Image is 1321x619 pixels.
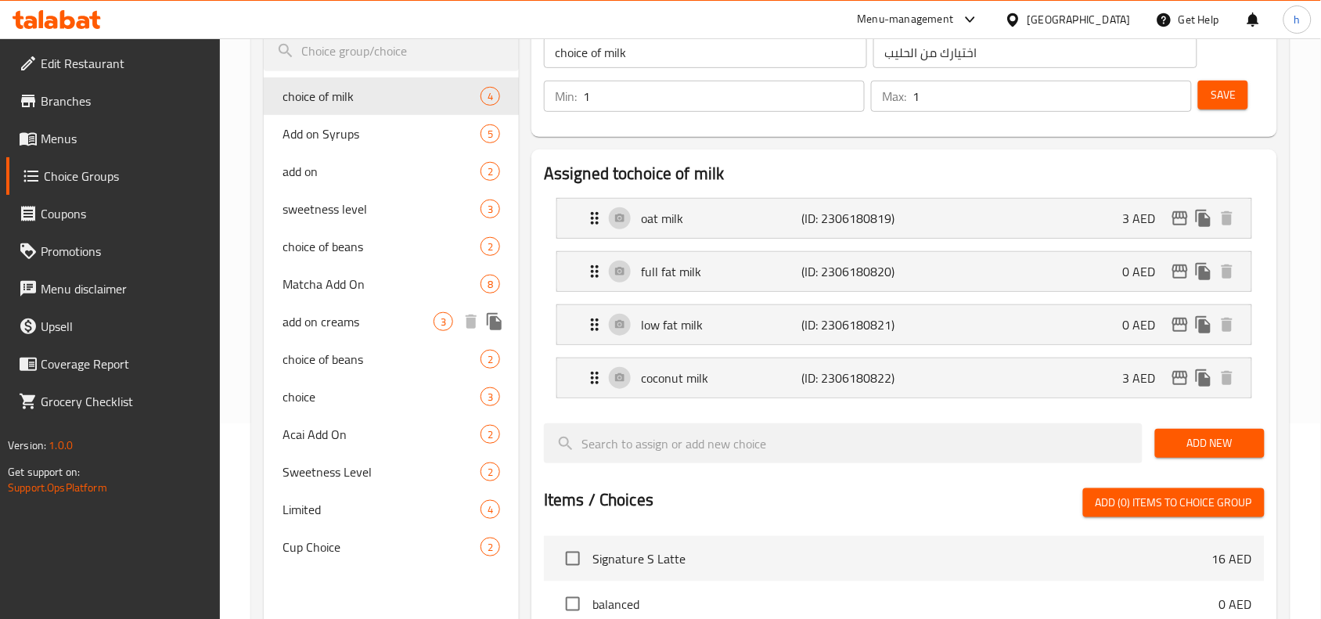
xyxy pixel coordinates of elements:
[264,340,519,378] div: choice of beans2
[1198,81,1248,110] button: Save
[264,491,519,528] div: Limited4
[1212,549,1252,568] p: 16 AED
[557,358,1251,398] div: Expand
[481,350,500,369] div: Choices
[41,204,208,223] span: Coupons
[6,120,221,157] a: Menus
[264,115,519,153] div: Add on Syrups5
[481,237,500,256] div: Choices
[283,387,481,406] span: choice
[6,270,221,308] a: Menu disclaimer
[1083,488,1265,517] button: Add (0) items to choice group
[1123,315,1168,334] p: 0 AED
[283,162,481,181] span: add on
[592,549,1212,568] span: Signature S Latte
[481,465,499,480] span: 2
[557,252,1251,291] div: Expand
[1192,313,1215,336] button: duplicate
[41,392,208,411] span: Grocery Checklist
[1168,207,1192,230] button: edit
[544,488,653,512] h2: Items / Choices
[481,275,500,293] div: Choices
[481,200,500,218] div: Choices
[283,350,481,369] span: choice of beans
[283,312,434,331] span: add on creams
[264,378,519,416] div: choice3
[481,202,499,217] span: 3
[41,54,208,73] span: Edit Restaurant
[8,435,46,455] span: Version:
[41,317,208,336] span: Upsell
[544,192,1265,245] li: Expand
[41,354,208,373] span: Coverage Report
[481,239,499,254] span: 2
[555,87,577,106] p: Min:
[41,129,208,148] span: Menus
[264,416,519,453] div: Acai Add On2
[264,228,519,265] div: choice of beans2
[1123,369,1168,387] p: 3 AED
[481,87,500,106] div: Choices
[1215,313,1239,336] button: delete
[264,31,519,71] input: search
[801,315,909,334] p: (ID: 2306180821)
[6,195,221,232] a: Coupons
[544,245,1265,298] li: Expand
[1168,366,1192,390] button: edit
[801,209,909,228] p: (ID: 2306180819)
[44,167,208,185] span: Choice Groups
[6,308,221,345] a: Upsell
[434,315,452,329] span: 3
[481,538,500,556] div: Choices
[264,265,519,303] div: Matcha Add On8
[481,352,499,367] span: 2
[1168,313,1192,336] button: edit
[544,351,1265,405] li: Expand
[1215,260,1239,283] button: delete
[41,279,208,298] span: Menu disclaimer
[283,425,481,444] span: Acai Add On
[481,387,500,406] div: Choices
[481,124,500,143] div: Choices
[481,164,499,179] span: 2
[481,89,499,104] span: 4
[483,310,506,333] button: duplicate
[1215,366,1239,390] button: delete
[641,262,801,281] p: full fat milk
[459,310,483,333] button: delete
[434,312,453,331] div: Choices
[8,477,107,498] a: Support.OpsPlatform
[264,190,519,228] div: sweetness level3
[1155,429,1265,458] button: Add New
[6,383,221,420] a: Grocery Checklist
[1028,11,1131,28] div: [GEOGRAPHIC_DATA]
[6,157,221,195] a: Choice Groups
[1192,207,1215,230] button: duplicate
[264,453,519,491] div: Sweetness Level2
[283,87,481,106] span: choice of milk
[283,538,481,556] span: Cup Choice
[1168,260,1192,283] button: edit
[481,500,500,519] div: Choices
[882,87,906,106] p: Max:
[6,45,221,82] a: Edit Restaurant
[481,427,499,442] span: 2
[283,462,481,481] span: Sweetness Level
[283,275,481,293] span: Matcha Add On
[544,423,1143,463] input: search
[264,528,519,566] div: Cup Choice2
[801,262,909,281] p: (ID: 2306180820)
[1123,209,1168,228] p: 3 AED
[1215,207,1239,230] button: delete
[1192,260,1215,283] button: duplicate
[283,500,481,519] span: Limited
[481,127,499,142] span: 5
[283,200,481,218] span: sweetness level
[641,315,801,334] p: low fat milk
[6,82,221,120] a: Branches
[264,153,519,190] div: add on2
[41,242,208,261] span: Promotions
[592,595,1219,614] span: balanced
[1168,434,1252,453] span: Add New
[557,199,1251,238] div: Expand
